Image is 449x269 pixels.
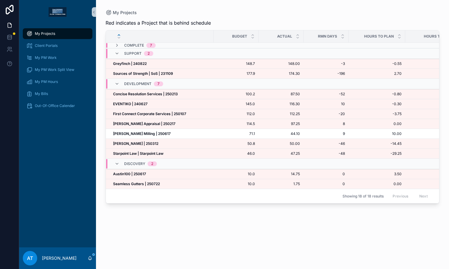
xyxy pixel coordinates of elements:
span: My PM Hours [35,79,58,84]
a: 112.0 [217,112,255,116]
a: 114.5 [217,121,255,126]
a: 148.7 [217,61,255,66]
a: Concise Resolution Services | 250213 [113,92,210,96]
span: My Bills [35,91,48,96]
a: -48 [307,151,345,156]
a: -3.75 [352,112,402,116]
a: 71.1 [217,131,255,136]
a: 148.00 [262,61,300,66]
a: My PM Work Split View [23,64,92,75]
a: My PM Work [23,52,92,63]
strong: First Connect Corporate Services | 250107 [113,112,186,116]
img: App logo [49,7,67,17]
a: 0.00 [352,182,402,186]
span: Support [124,51,142,56]
span: 87.50 [262,92,300,96]
a: 10.0 [217,172,255,176]
a: 50.00 [262,141,300,146]
a: Austin100 | 250617 [113,172,210,176]
a: My Projects [106,10,137,16]
a: 174.30 [262,71,300,76]
strong: Starpoint Law | Starpoint Law [113,151,163,156]
a: Sources of Strength | SoS | 231109 [113,71,210,76]
span: 100.2 [217,92,255,96]
span: Budget [232,34,247,39]
a: 0.00 [352,121,402,126]
span: 14.75 [262,172,300,176]
a: 10 [307,102,345,106]
a: 10.0 [217,182,255,186]
a: 97.25 [262,121,300,126]
span: Complete [124,43,144,48]
strong: [PERSON_NAME] | 250312 [113,141,158,146]
a: My PM Hours [23,76,92,87]
span: -0.30 [352,102,402,106]
a: Out-Of-Office Calendar [23,100,92,111]
a: Client Portals [23,40,92,51]
a: 145.0 [217,102,255,106]
a: -14.45 [352,141,402,146]
strong: [PERSON_NAME] Appraisal | 250217 [113,121,175,126]
a: My Bills [23,88,92,99]
a: -20 [307,112,345,116]
span: RMN Days [318,34,337,39]
span: -29.25 [352,151,402,156]
span: -3 [307,61,345,66]
a: 177.9 [217,71,255,76]
span: Development [124,81,151,86]
span: Client Portals [35,43,58,48]
a: 9 [307,131,345,136]
a: 0 [307,172,345,176]
span: My PM Work [35,55,57,60]
span: Hours to Plan [364,34,394,39]
a: 2.70 [352,71,402,76]
span: 112.25 [262,112,300,116]
div: 7 [150,43,152,48]
a: 10.00 [352,131,402,136]
a: 47.25 [262,151,300,156]
span: 116.30 [262,102,300,106]
span: Red indicates a Project that is behind schedule [106,19,211,26]
strong: Greyfinch | 240822 [113,61,147,66]
a: My Projects [23,28,92,39]
strong: Concise Resolution Services | 250213 [113,92,178,96]
div: scrollable content [19,24,96,119]
a: -52 [307,92,345,96]
span: -0.80 [352,92,402,96]
strong: EVENTIKO | 240627 [113,102,148,106]
a: 50.8 [217,141,255,146]
div: 7 [157,81,160,86]
a: -0.55 [352,61,402,66]
a: 46.0 [217,151,255,156]
span: Out-Of-Office Calendar [35,103,75,108]
a: -46 [307,141,345,146]
a: Greyfinch | 240822 [113,61,210,66]
a: 0 [307,182,345,186]
a: 44.10 [262,131,300,136]
p: [PERSON_NAME] [42,255,76,261]
a: 8 [307,121,345,126]
a: [PERSON_NAME] Milling | 250617 [113,131,210,136]
span: 3.50 [352,172,402,176]
div: 2 [148,51,150,56]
